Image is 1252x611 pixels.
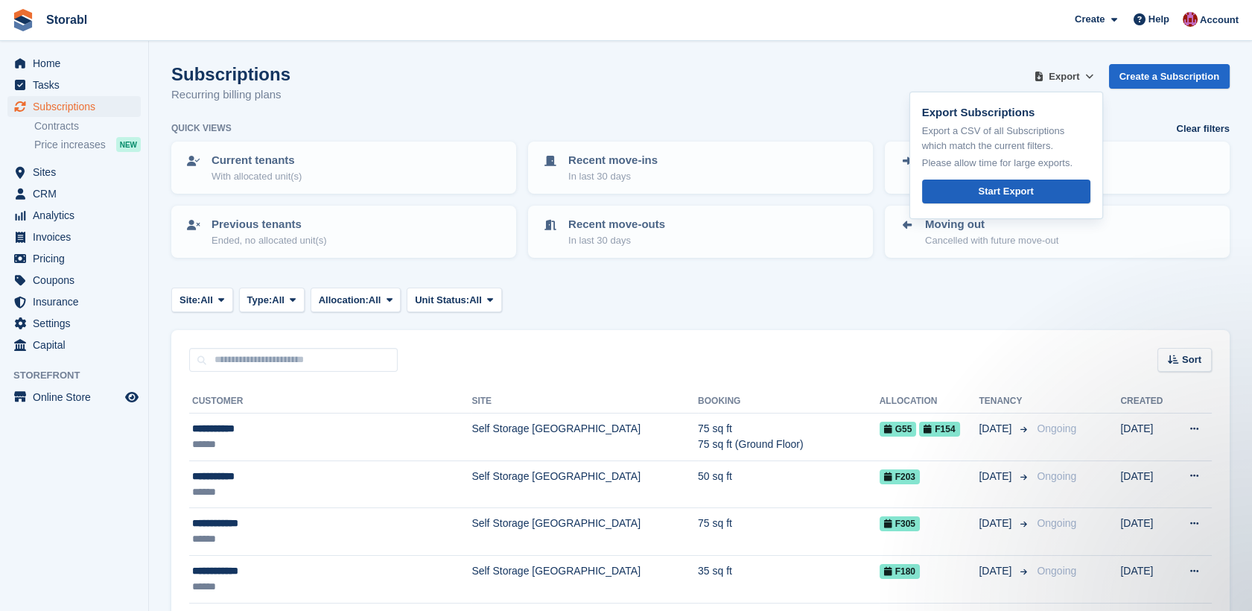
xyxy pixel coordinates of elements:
span: All [200,293,213,308]
span: Analytics [33,205,122,226]
span: Online Store [33,387,122,408]
span: Insurance [33,291,122,312]
span: Coupons [33,270,122,291]
span: Unit Status: [415,293,469,308]
div: Start Export [978,184,1033,199]
span: Capital [33,335,122,355]
a: Clear filters [1176,121,1230,136]
a: menu [7,313,141,334]
span: Tasks [33,75,122,95]
span: Site: [179,293,200,308]
p: With allocated unit(s) [212,169,302,184]
a: Upcoming move-ins Move-in date > [DATE] [886,143,1228,192]
th: Created [1120,390,1173,414]
span: [DATE] [979,469,1014,484]
div: NEW [116,137,141,152]
span: Settings [33,313,122,334]
button: Export [1032,64,1097,89]
th: Tenancy [979,390,1031,414]
span: F154 [919,422,959,437]
td: 75 sq ft 75 sq ft (Ground Floor) [698,414,880,461]
a: Moving out Cancelled with future move-out [886,207,1228,256]
td: Self Storage [GEOGRAPHIC_DATA] [471,460,698,508]
td: [DATE] [1120,555,1173,603]
p: Recurring billing plans [171,86,290,104]
span: Allocation: [319,293,369,308]
p: Export a CSV of all Subscriptions which match the current filters. [922,124,1090,153]
span: Help [1148,12,1169,27]
a: Recent move-outs In last 30 days [530,207,871,256]
a: menu [7,291,141,312]
span: Export [1049,69,1079,84]
td: [DATE] [1120,508,1173,556]
h1: Subscriptions [171,64,290,84]
span: [DATE] [979,421,1014,437]
a: Contracts [34,119,141,133]
p: In last 30 days [568,169,658,184]
a: Previous tenants Ended, no allocated unit(s) [173,207,515,256]
a: Preview store [123,388,141,406]
a: Start Export [922,180,1090,204]
span: [DATE] [979,563,1014,579]
td: 50 sq ft [698,460,880,508]
span: Sites [33,162,122,183]
td: 75 sq ft [698,508,880,556]
p: Export Subscriptions [922,104,1090,121]
p: Cancelled with future move-out [925,233,1058,248]
span: Ongoing [1037,565,1076,577]
span: Account [1200,13,1239,28]
p: In last 30 days [568,233,665,248]
a: Price increases NEW [34,136,141,153]
td: Self Storage [GEOGRAPHIC_DATA] [471,414,698,461]
a: menu [7,227,141,247]
a: menu [7,183,141,204]
td: Self Storage [GEOGRAPHIC_DATA] [471,555,698,603]
th: Site [471,390,698,414]
span: Ongoing [1037,422,1076,434]
p: Recent move-outs [568,216,665,233]
a: menu [7,96,141,117]
span: Home [33,53,122,74]
span: Storefront [13,368,148,383]
a: menu [7,270,141,291]
span: Sort [1182,352,1201,367]
span: Create [1075,12,1105,27]
a: Current tenants With allocated unit(s) [173,143,515,192]
span: Subscriptions [33,96,122,117]
p: Current tenants [212,152,302,169]
span: [DATE] [979,516,1014,531]
p: Ended, no allocated unit(s) [212,233,327,248]
span: All [369,293,381,308]
p: Moving out [925,216,1058,233]
th: Allocation [880,390,979,414]
th: Customer [189,390,471,414]
a: menu [7,248,141,269]
button: Site: All [171,288,233,312]
a: Recent move-ins In last 30 days [530,143,871,192]
p: Previous tenants [212,216,327,233]
span: Ongoing [1037,517,1076,529]
td: 35 sq ft [698,555,880,603]
span: All [469,293,482,308]
span: Invoices [33,227,122,247]
span: All [272,293,285,308]
h6: Quick views [171,121,232,135]
td: [DATE] [1120,460,1173,508]
img: stora-icon-8386f47178a22dfd0bd8f6a31ec36ba5ce8667c1dd55bd0f319d3a0aa187defe.svg [12,9,34,31]
td: Self Storage [GEOGRAPHIC_DATA] [471,508,698,556]
a: Storabl [40,7,93,32]
button: Allocation: All [311,288,401,312]
span: Ongoing [1037,470,1076,482]
a: menu [7,387,141,408]
span: Pricing [33,248,122,269]
a: menu [7,335,141,355]
a: Create a Subscription [1109,64,1230,89]
span: Type: [247,293,273,308]
span: F180 [880,564,920,579]
a: menu [7,53,141,74]
a: menu [7,162,141,183]
img: Eve Williams [1183,12,1198,27]
span: G55 [880,422,917,437]
span: CRM [33,183,122,204]
p: Recent move-ins [568,152,658,169]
